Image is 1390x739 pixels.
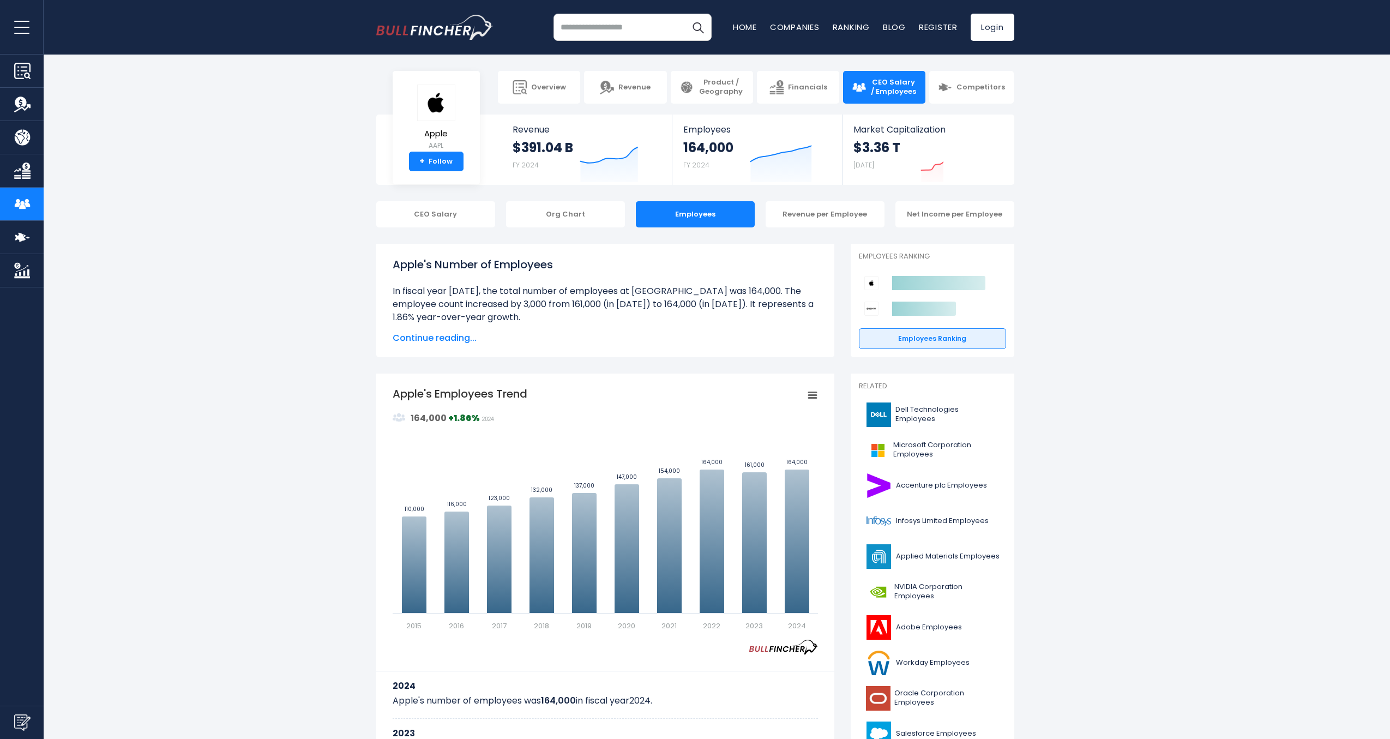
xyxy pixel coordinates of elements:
[419,157,425,166] strong: +
[865,473,893,498] img: ACN logo
[971,14,1014,41] a: Login
[859,400,1006,430] a: Dell Technologies Employees
[859,328,1006,349] a: Employees Ranking
[617,473,637,481] text: 147,000
[896,481,987,490] span: Accenture plc Employees
[766,201,884,227] div: Revenue per Employee
[859,648,1006,678] a: Workday Employees
[698,78,744,97] span: Product / Geography
[417,141,455,151] small: AAPL
[661,621,677,631] text: 2021
[859,252,1006,261] p: Employees Ranking
[659,467,680,475] text: 154,000
[531,486,552,494] text: 132,000
[411,412,447,424] strong: 164,000
[684,14,712,41] button: Search
[786,458,808,466] text: 164,000
[406,621,422,631] text: 2015
[788,83,827,92] span: Financials
[513,160,539,170] small: FY 2024
[733,21,757,33] a: Home
[409,152,464,171] a: +Follow
[405,505,424,513] text: 110,000
[894,689,1000,707] span: Oracle Corporation Employees
[864,302,878,316] img: Sony Group Corporation competitors logo
[393,386,818,632] svg: Apple's Employees Trend
[454,412,480,424] strong: 1.86%
[447,500,467,508] text: 116,000
[859,382,1006,391] p: Related
[865,438,890,462] img: MSFT logo
[843,115,1013,185] a: Market Capitalization $3.36 T [DATE]
[376,15,494,40] a: Go to homepage
[513,139,573,156] strong: $391.04 B
[576,621,592,631] text: 2019
[859,577,1006,607] a: NVIDIA Corporation Employees
[584,71,666,104] a: Revenue
[448,412,480,424] strong: +
[393,679,818,693] h3: 2024
[770,21,820,33] a: Companies
[833,21,870,33] a: Ranking
[859,612,1006,642] a: Adobe Employees
[683,160,709,170] small: FY 2024
[489,494,510,502] text: 123,000
[618,83,651,92] span: Revenue
[896,658,970,668] span: Workday Employees
[531,83,566,92] span: Overview
[896,516,989,526] span: Infosys Limited Employees
[513,124,661,135] span: Revenue
[919,21,958,33] a: Register
[393,386,527,401] tspan: Apple's Employees Trend
[393,256,818,273] h1: Apple's Number of Employees
[929,71,1014,104] a: Competitors
[870,78,917,97] span: CEO Salary / Employees
[534,621,549,631] text: 2018
[859,683,1006,713] a: Oracle Corporation Employees
[618,621,635,631] text: 2020
[865,402,893,427] img: DELL logo
[671,71,753,104] a: Product / Geography
[859,506,1006,536] a: Infosys Limited Employees
[376,15,494,40] img: bullfincher logo
[859,435,1006,465] a: Microsoft Corporation Employees
[506,201,625,227] div: Org Chart
[893,441,1000,459] span: Microsoft Corporation Employees
[376,201,495,227] div: CEO Salary
[865,544,893,569] img: AMAT logo
[896,729,976,738] span: Salesforce Employees
[865,686,891,711] img: ORCL logo
[745,621,763,631] text: 2023
[757,71,839,104] a: Financials
[853,124,1002,135] span: Market Capitalization
[393,285,818,324] li: In fiscal year [DATE], the total number of employees at [GEOGRAPHIC_DATA] was 164,000. The employ...
[393,332,818,345] span: Continue reading...
[865,580,892,604] img: NVDA logo
[683,124,831,135] span: Employees
[482,416,494,422] span: 2024
[843,71,925,104] a: CEO Salary / Employees
[393,694,818,707] p: Apple's number of employees was in fiscal year .
[865,651,893,675] img: WDAY logo
[895,405,999,424] span: Dell Technologies Employees
[853,139,900,156] strong: $3.36 T
[574,482,594,490] text: 137,000
[896,623,962,632] span: Adobe Employees
[864,276,878,290] img: Apple competitors logo
[629,694,651,707] span: 2024
[788,621,806,631] text: 2024
[636,201,755,227] div: Employees
[745,461,765,469] text: 161,000
[883,21,906,33] a: Blog
[956,83,1005,92] span: Competitors
[896,552,1000,561] span: Applied Materials Employees
[683,139,733,156] strong: 164,000
[895,201,1014,227] div: Net Income per Employee
[859,542,1006,572] a: Applied Materials Employees
[393,411,406,424] img: graph_employee_icon.svg
[449,621,464,631] text: 2016
[859,471,1006,501] a: Accenture plc Employees
[417,84,456,152] a: Apple AAPL
[703,621,720,631] text: 2022
[672,115,842,185] a: Employees 164,000 FY 2024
